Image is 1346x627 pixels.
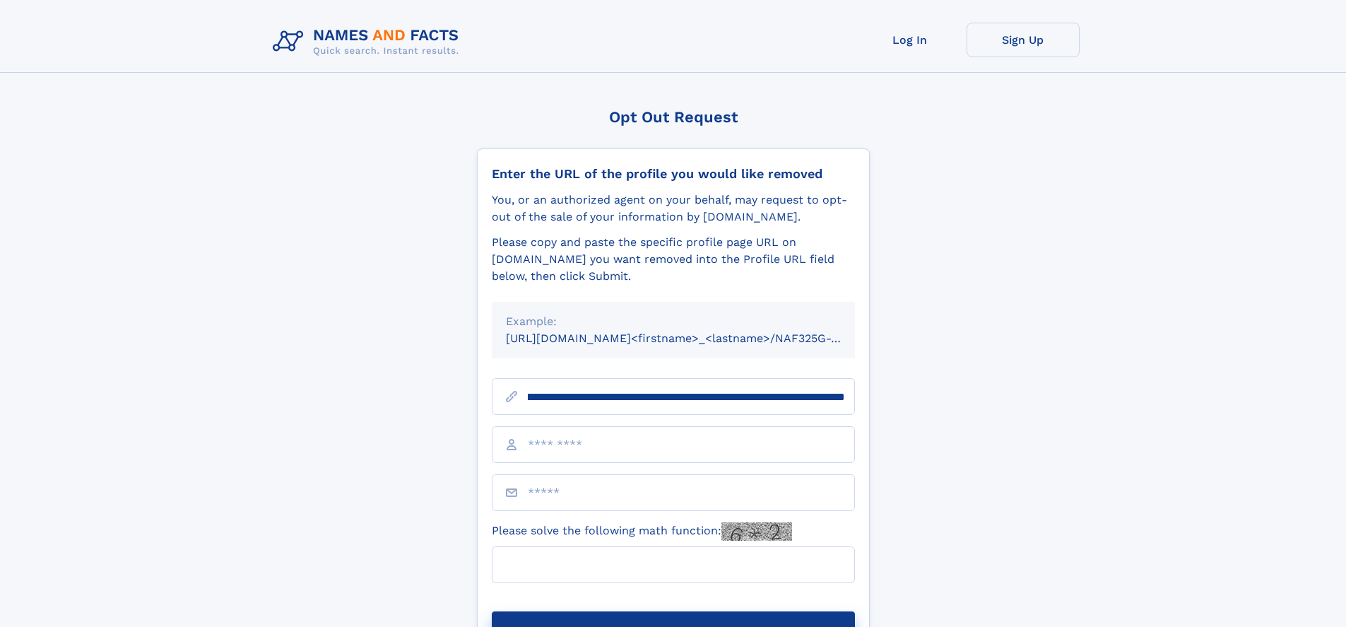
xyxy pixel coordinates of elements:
[477,108,870,126] div: Opt Out Request
[492,192,855,225] div: You, or an authorized agent on your behalf, may request to opt-out of the sale of your informatio...
[267,23,471,61] img: Logo Names and Facts
[492,522,792,541] label: Please solve the following math function:
[854,23,967,57] a: Log In
[506,313,841,330] div: Example:
[506,332,882,345] small: [URL][DOMAIN_NAME]<firstname>_<lastname>/NAF325G-xxxxxxxx
[967,23,1080,57] a: Sign Up
[492,234,855,285] div: Please copy and paste the specific profile page URL on [DOMAIN_NAME] you want removed into the Pr...
[492,166,855,182] div: Enter the URL of the profile you would like removed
